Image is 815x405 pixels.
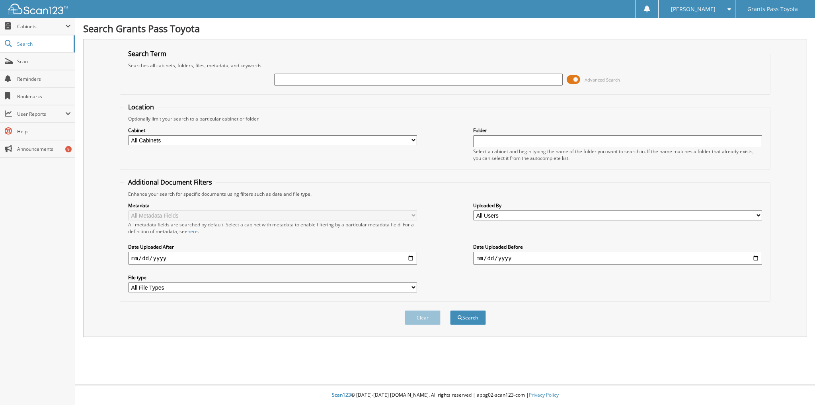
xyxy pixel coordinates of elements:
[17,76,71,82] span: Reminders
[473,127,762,134] label: Folder
[17,111,65,117] span: User Reports
[124,115,766,122] div: Optionally limit your search to a particular cabinet or folder
[17,93,71,100] span: Bookmarks
[187,228,198,235] a: here
[17,41,70,47] span: Search
[332,391,351,398] span: Scan123
[473,202,762,209] label: Uploaded By
[585,77,620,83] span: Advanced Search
[17,23,65,30] span: Cabinets
[124,103,158,111] legend: Location
[17,146,71,152] span: Announcements
[473,243,762,250] label: Date Uploaded Before
[65,146,72,152] div: 9
[17,128,71,135] span: Help
[128,252,417,265] input: start
[83,22,807,35] h1: Search Grants Pass Toyota
[671,7,716,12] span: [PERSON_NAME]
[473,148,762,162] div: Select a cabinet and begin typing the name of the folder you want to search in. If the name match...
[75,386,815,405] div: © [DATE]-[DATE] [DOMAIN_NAME]. All rights reserved | appg02-scan123-com |
[124,49,170,58] legend: Search Term
[405,310,441,325] button: Clear
[529,391,559,398] a: Privacy Policy
[124,62,766,69] div: Searches all cabinets, folders, files, metadata, and keywords
[128,202,417,209] label: Metadata
[8,4,68,14] img: scan123-logo-white.svg
[128,243,417,250] label: Date Uploaded After
[473,252,762,265] input: end
[128,221,417,235] div: All metadata fields are searched by default. Select a cabinet with metadata to enable filtering b...
[124,178,216,187] legend: Additional Document Filters
[450,310,486,325] button: Search
[128,274,417,281] label: File type
[124,191,766,197] div: Enhance your search for specific documents using filters such as date and file type.
[17,58,71,65] span: Scan
[747,7,798,12] span: Grants Pass Toyota
[128,127,417,134] label: Cabinet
